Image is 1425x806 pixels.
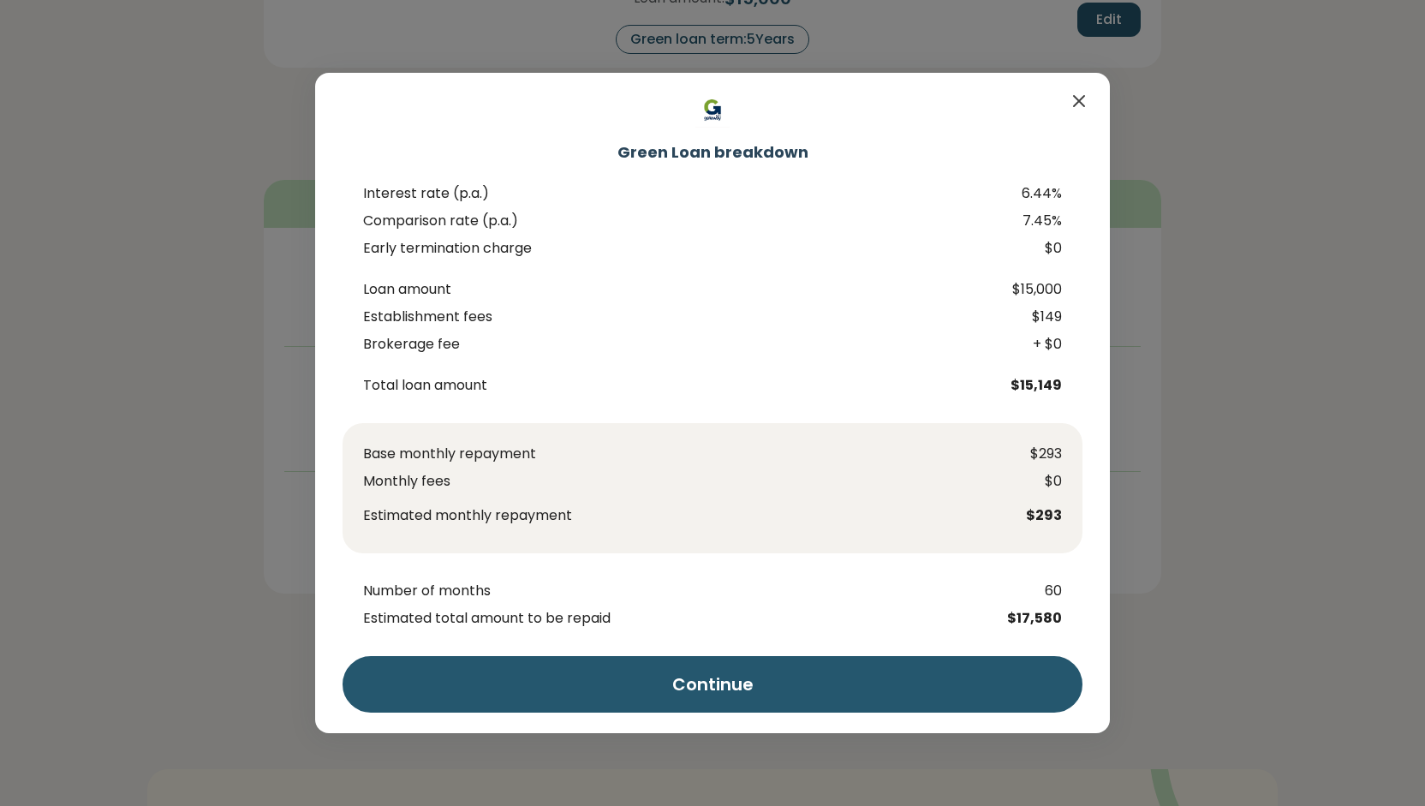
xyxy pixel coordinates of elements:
[997,581,1082,601] span: 60
[976,471,1062,492] span: $0
[363,444,976,464] span: Base monthly repayment
[363,211,997,231] span: Comparison rate (p.a.)
[363,375,997,396] span: Total loan amount
[343,656,1082,713] button: Continue
[653,93,772,128] img: Lender Logo
[363,608,997,629] span: Estimated total amount to be repaid
[997,183,1082,204] span: 6.44%
[363,279,997,300] span: Loan amount
[343,141,1082,163] h2: Green Loan breakdown
[363,505,976,526] span: Estimated monthly repayment
[997,279,1082,300] span: $15,000
[997,608,1082,629] span: $17,580
[997,375,1082,396] span: $15,149
[997,334,1082,355] span: + $0
[997,211,1082,231] span: 7.45%
[997,238,1082,259] span: $0
[997,307,1082,327] span: $149
[363,238,997,259] span: Early termination charge
[363,581,997,601] span: Number of months
[363,307,997,327] span: Establishment fees
[363,334,997,355] span: Brokerage fee
[976,505,1062,526] span: $293
[363,183,997,204] span: Interest rate (p.a.)
[1069,90,1089,111] button: Close
[976,444,1062,464] span: $293
[363,471,976,492] span: Monthly fees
